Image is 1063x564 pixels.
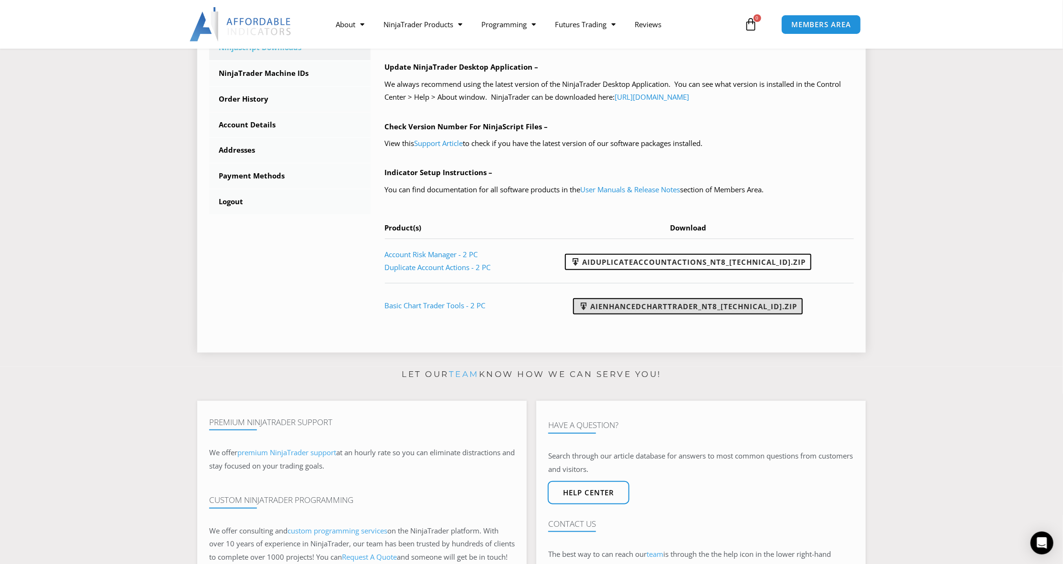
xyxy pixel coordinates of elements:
[209,164,371,188] a: Payment Methods
[342,552,397,562] a: Request A Quote
[209,138,371,163] a: Addresses
[545,13,625,35] a: Futures Trading
[791,21,851,28] span: MEMBERS AREA
[190,7,292,42] img: LogoAI | Affordable Indicators – NinjaTrader
[781,15,861,34] a: MEMBERS AREA
[670,223,706,232] span: Download
[209,526,515,562] span: on the NinjaTrader platform. With over 10 years of experience in NinjaTrader, our team has been t...
[754,14,761,22] span: 0
[625,13,671,35] a: Reviews
[385,250,478,259] a: Account Risk Manager - 2 PC
[385,223,422,232] span: Product(s)
[237,448,336,457] a: premium NinjaTrader support
[415,138,463,148] a: Support Article
[209,61,371,86] a: NinjaTrader Machine IDs
[563,489,614,496] span: Help center
[548,481,629,504] a: Help center
[385,301,486,310] a: Basic Chart Trader Tools - 2 PC
[374,13,472,35] a: NinjaTrader Products
[385,167,493,177] b: Indicator Setup Instructions –
[209,87,371,112] a: Order History
[548,420,854,430] h4: Have A Question?
[326,13,742,35] nav: Menu
[197,367,866,382] p: Let our know how we can serve you!
[548,449,854,476] p: Search through our article database for answers to most common questions from customers and visit...
[385,122,548,131] b: Check Version Number For NinjaScript Files –
[385,62,539,72] b: Update NinjaTrader Desktop Application –
[209,448,237,457] span: We offer
[209,495,515,505] h4: Custom NinjaTrader Programming
[548,519,854,529] h4: Contact Us
[287,526,387,535] a: custom programming services
[209,189,371,214] a: Logout
[209,526,387,535] span: We offer consulting and
[647,549,663,559] a: team
[385,78,854,104] p: We always recommend using the latest version of the NinjaTrader Desktop Application. You can see ...
[449,369,479,379] a: team
[326,13,374,35] a: About
[730,10,772,38] a: 0
[385,137,854,150] p: View this to check if you have the latest version of our software packages installed.
[472,13,545,35] a: Programming
[573,298,803,314] a: AIEnhancedChartTrader_NT8_[TECHNICAL_ID].zip
[209,113,371,137] a: Account Details
[1031,532,1053,554] div: Open Intercom Messenger
[385,262,491,272] a: Duplicate Account Actions - 2 PC
[385,183,854,197] p: You can find documentation for all software products in the section of Members Area.
[209,448,515,470] span: at an hourly rate so you can eliminate distractions and stay focused on your trading goals.
[209,418,515,427] h4: Premium NinjaTrader Support
[615,92,690,102] a: [URL][DOMAIN_NAME]
[565,254,811,270] a: AIDuplicateAccountActions_NT8_[TECHNICAL_ID].zip
[581,185,680,194] a: User Manuals & Release Notes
